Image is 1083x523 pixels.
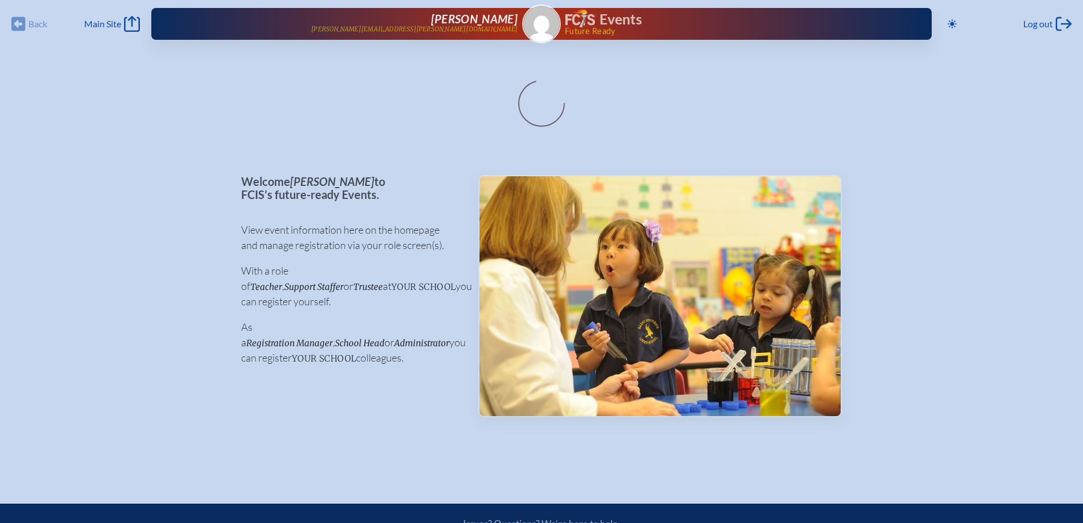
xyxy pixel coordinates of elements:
span: Trustee [353,281,383,292]
span: School Head [335,338,385,348]
div: FCIS Events — Future ready [565,9,895,35]
span: your school [292,353,356,364]
span: Main Site [84,18,121,30]
span: Teacher [250,281,282,292]
span: Registration Manager [246,338,333,348]
p: Welcome to FCIS’s future-ready Events. [241,175,460,201]
span: [PERSON_NAME] [290,175,374,188]
span: [PERSON_NAME] [431,12,518,26]
span: Administrator [394,338,449,348]
span: Log out [1023,18,1053,30]
p: With a role of , or at you can register yourself. [241,263,460,309]
span: Future Ready [565,27,895,35]
p: As a , or you can register colleagues. [241,319,460,366]
span: your school [391,281,456,292]
img: Events [480,176,841,416]
a: Gravatar [522,5,561,43]
a: [PERSON_NAME][PERSON_NAME][EMAIL_ADDRESS][PERSON_NAME][DOMAIN_NAME] [188,13,518,35]
img: Gravatar [523,6,560,42]
p: [PERSON_NAME][EMAIL_ADDRESS][PERSON_NAME][DOMAIN_NAME] [311,26,518,33]
a: Main Site [84,16,140,32]
p: View event information here on the homepage and manage registration via your role screen(s). [241,222,460,253]
span: Support Staffer [284,281,344,292]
